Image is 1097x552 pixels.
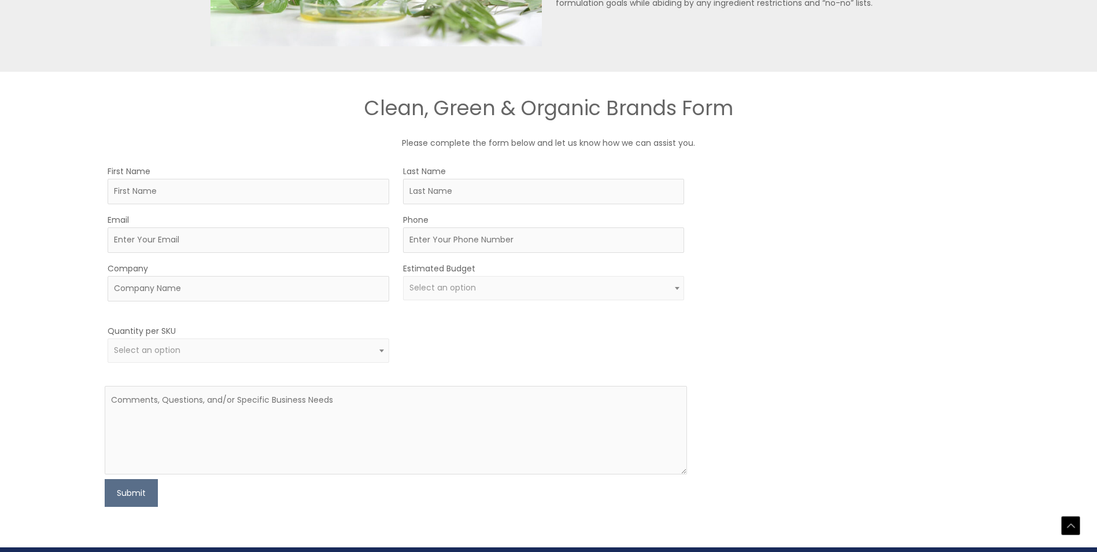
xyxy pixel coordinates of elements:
span: Select an option [114,344,180,356]
label: Last Name [403,164,446,179]
label: Quantity per SKU [108,323,176,338]
label: Estimated Budget [403,261,475,276]
p: Please complete the form below and let us know how we can assist you. [202,135,896,150]
input: Last Name [403,179,685,204]
h2: Clean, Green & Organic Brands Form [202,95,896,122]
label: Phone [403,212,429,227]
input: Company Name [108,276,389,301]
input: Enter Your Email [108,227,389,253]
input: Enter Your Phone Number [403,227,685,253]
label: Email [108,212,129,227]
button: Submit [105,479,158,507]
label: First Name [108,164,150,179]
label: Company [108,261,148,276]
span: Select an option [409,282,476,293]
input: First Name [108,179,389,204]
